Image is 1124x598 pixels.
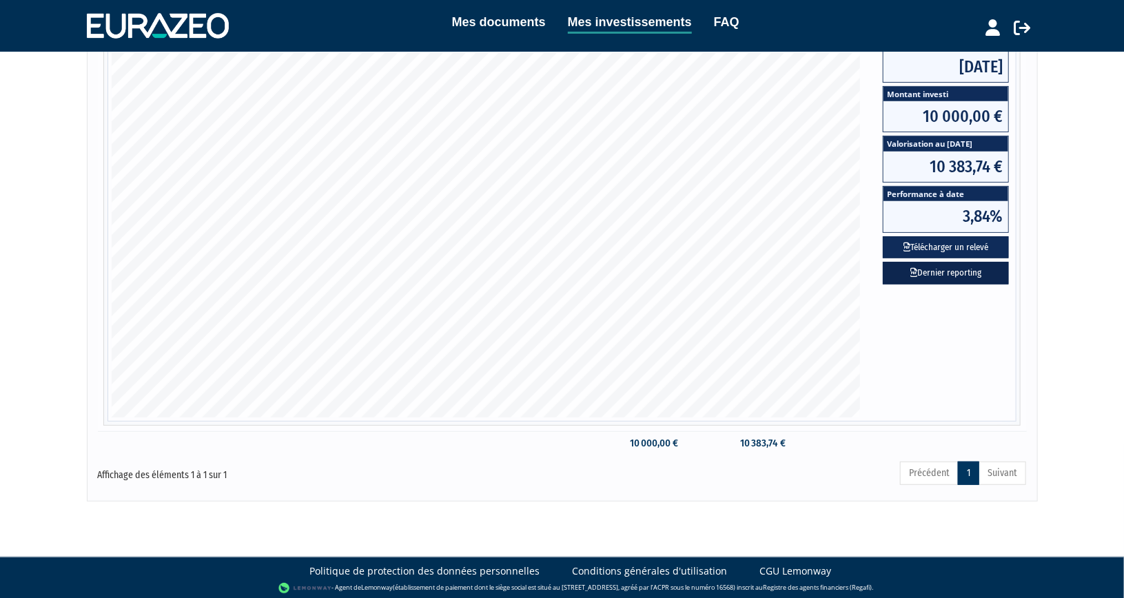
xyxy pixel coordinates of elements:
span: 10 000,00 € [883,101,1008,132]
a: CGU Lemonway [760,564,832,578]
a: Lemonway [361,583,393,592]
td: 10 000,00 € [572,431,686,455]
a: 1 [958,462,979,485]
div: - Agent de (établissement de paiement dont le siège social est situé au [STREET_ADDRESS], agréé p... [14,581,1110,595]
span: 3,84% [883,201,1008,231]
span: Montant investi [883,87,1008,101]
td: 10 383,74 € [686,431,793,455]
a: Mes investissements [568,12,692,34]
span: [DATE] [883,52,1008,82]
a: Mes documents [452,12,546,32]
a: Conditions générales d'utilisation [573,564,728,578]
a: Dernier reporting [883,262,1009,285]
button: Télécharger un relevé [883,236,1009,259]
div: Affichage des éléments 1 à 1 sur 1 [98,460,473,482]
a: FAQ [714,12,739,32]
img: 1732889491-logotype_eurazeo_blanc_rvb.png [87,13,229,38]
img: logo-lemonway.png [278,581,331,595]
a: Suivant [979,462,1026,485]
a: Politique de protection des données personnelles [310,564,540,578]
span: Valorisation au [DATE] [883,136,1008,151]
span: 10 383,74 € [883,152,1008,182]
a: Registre des agents financiers (Regafi) [763,583,872,592]
a: Précédent [900,462,959,485]
span: Performance à date [883,187,1008,201]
